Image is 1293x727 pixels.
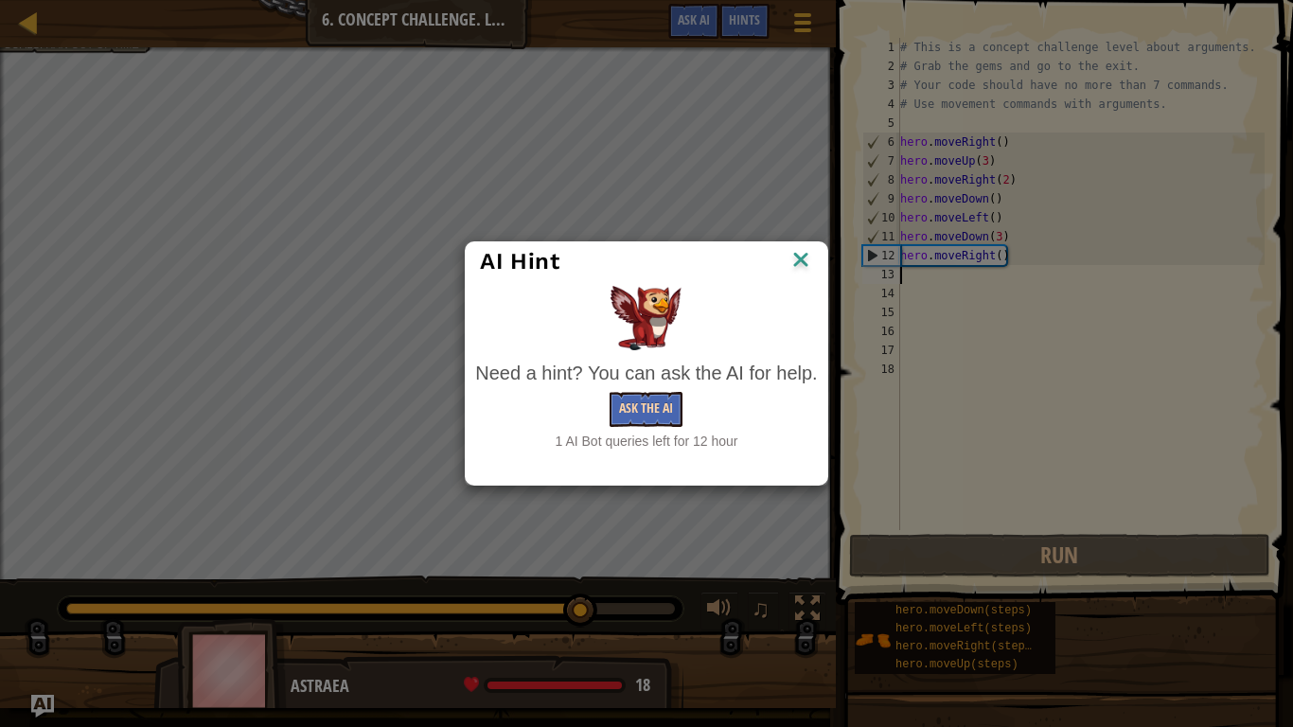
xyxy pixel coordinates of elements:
[475,432,817,451] div: 1 AI Bot queries left for 12 hour
[611,286,682,350] img: AI Hint Animal
[610,392,682,427] button: Ask the AI
[788,247,813,275] img: IconClose.svg
[480,248,559,275] span: AI Hint
[475,360,817,387] div: Need a hint? You can ask the AI for help.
